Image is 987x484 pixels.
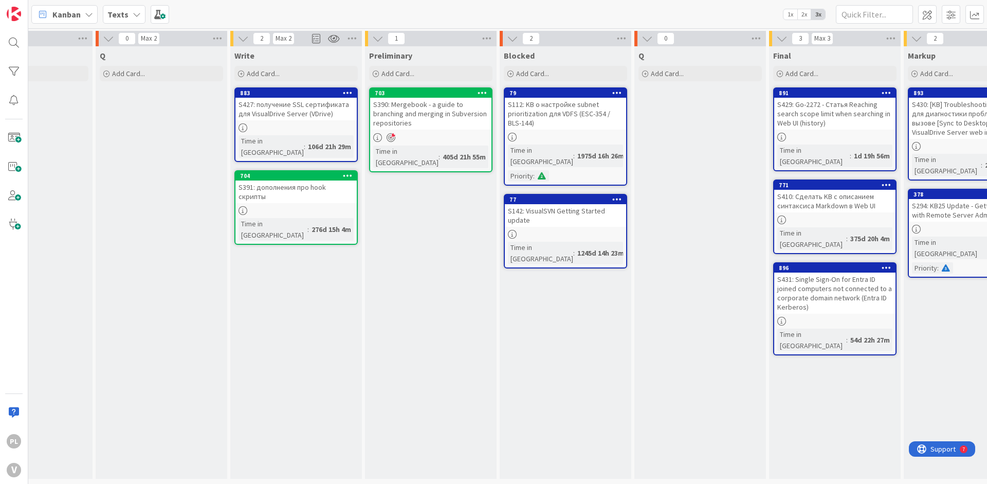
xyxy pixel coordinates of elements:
[774,181,895,212] div: 771S410: Сделать KB с описанием синтаксиса Markdown в Web UI
[774,98,895,130] div: S429: Go-2272 - Статья Reaching search scope limit when searching in Web UI (history)
[235,88,357,98] div: 883
[235,171,357,203] div: 704S391: дополнения про hook скрипты
[112,69,145,78] span: Add Card...
[777,329,846,351] div: Time in [GEOGRAPHIC_DATA]
[848,334,892,346] div: 54d 22h 27m
[309,224,354,235] div: 276d 15h 4m
[118,32,136,45] span: 0
[774,273,895,314] div: S431: Single Sign-On for Entra ID joined computers not connected to a corporate domain network (E...
[851,150,892,162] div: 1d 19h 56m
[107,9,129,20] b: Texts
[370,88,491,130] div: 703S390: Mergebook - a guide to branching and merging in Subversion repositories
[773,262,897,355] a: 896S431: Single Sign-On for Entra ID joined computers not connected to a corporate domain network...
[505,98,626,130] div: S112: KB о настройке subnet prioritization для VDFS (ESC-354 / BLS-144)
[381,69,414,78] span: Add Card...
[912,154,981,176] div: Time in [GEOGRAPHIC_DATA]
[504,194,627,268] a: 77S142: VisualSVN Getting Started updateTime in [GEOGRAPHIC_DATA]:1245d 14h 23m
[505,195,626,227] div: 77S142: VisualSVN Getting Started update
[7,463,21,477] div: V
[53,4,56,12] div: 7
[657,32,674,45] span: 0
[508,170,533,182] div: Priority
[52,8,81,21] span: Kanban
[785,69,818,78] span: Add Card...
[773,50,791,61] span: Final
[846,334,848,346] span: :
[235,171,357,181] div: 704
[814,36,830,41] div: Max 3
[573,150,575,162] span: :
[774,190,895,212] div: S410: Сделать KB с описанием синтаксиса Markdown в Web UI
[235,98,357,120] div: S427: получение SSL сертификата для VisualDrive Server (VDrive)
[504,50,535,61] span: Blocked
[774,263,895,273] div: 896
[773,87,897,171] a: 891S429: Go-2272 - Статья Reaching search scope limit when searching in Web UI (history)Time in [...
[573,247,575,259] span: :
[846,233,848,244] span: :
[516,69,549,78] span: Add Card...
[522,32,540,45] span: 2
[937,262,939,274] span: :
[235,181,357,203] div: S391: дополнения про hook скрипты
[797,9,811,20] span: 2x
[777,145,850,167] div: Time in [GEOGRAPHIC_DATA]
[234,87,358,162] a: 883S427: получение SSL сертификата для VisualDrive Server (VDrive)Time in [GEOGRAPHIC_DATA]:106d ...
[774,88,895,130] div: 891S429: Go-2272 - Статья Reaching search scope limit when searching in Web UI (history)
[141,36,157,41] div: Max 2
[7,434,21,449] div: PL
[22,2,47,14] span: Support
[836,5,913,24] input: Quick Filter...
[848,233,892,244] div: 375d 20h 4m
[505,88,626,98] div: 79
[774,263,895,314] div: 896S431: Single Sign-On for Entra ID joined computers not connected to a corporate domain network...
[370,88,491,98] div: 703
[239,218,307,241] div: Time in [GEOGRAPHIC_DATA]
[850,150,851,162] span: :
[912,262,937,274] div: Priority
[505,88,626,130] div: 79S112: KB о настройке subnet prioritization для VDFS (ESC-354 / BLS-144)
[575,150,627,162] div: 1975d 16h 26m
[253,32,270,45] span: 2
[774,181,895,190] div: 771
[651,69,684,78] span: Add Card...
[774,88,895,98] div: 891
[638,50,644,61] span: Q
[373,146,438,168] div: Time in [GEOGRAPHIC_DATA]
[908,50,936,61] span: Markup
[307,224,309,235] span: :
[811,9,825,20] span: 3x
[505,204,626,227] div: S142: VisualSVN Getting Started update
[438,151,440,163] span: :
[779,89,895,97] div: 891
[234,170,358,245] a: 704S391: дополнения про hook скриптыTime in [GEOGRAPHIC_DATA]:276d 15h 4m
[575,247,627,259] div: 1245d 14h 23m
[240,89,357,97] div: 883
[779,182,895,189] div: 771
[509,196,626,203] div: 77
[240,172,357,180] div: 704
[235,88,357,120] div: 883S427: получение SSL сертификата для VisualDrive Server (VDrive)
[504,87,627,186] a: 79S112: KB о настройке subnet prioritization для VDFS (ESC-354 / BLS-144)Time in [GEOGRAPHIC_DATA...
[440,151,488,163] div: 405d 21h 55m
[981,159,982,171] span: :
[777,227,846,250] div: Time in [GEOGRAPHIC_DATA]
[369,87,492,172] a: 703S390: Mergebook - a guide to branching and merging in Subversion repositoriesTime in [GEOGRAPH...
[783,9,797,20] span: 1x
[505,195,626,204] div: 77
[773,180,897,254] a: 771S410: Сделать KB с описанием синтаксиса Markdown в Web UITime in [GEOGRAPHIC_DATA]:375d 20h 4m
[388,32,405,45] span: 1
[7,7,21,21] img: Visit kanbanzone.com
[920,69,953,78] span: Add Card...
[276,36,291,41] div: Max 2
[369,50,412,61] span: Preliminary
[247,69,280,78] span: Add Card...
[508,145,573,167] div: Time in [GEOGRAPHIC_DATA]
[533,170,535,182] span: :
[100,50,105,61] span: Q
[926,32,944,45] span: 2
[508,242,573,264] div: Time in [GEOGRAPHIC_DATA]
[239,135,304,158] div: Time in [GEOGRAPHIC_DATA]
[304,141,305,152] span: :
[509,89,626,97] div: 79
[792,32,809,45] span: 3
